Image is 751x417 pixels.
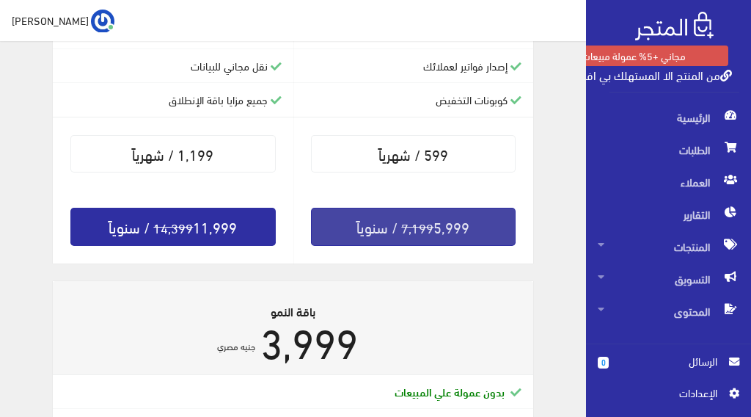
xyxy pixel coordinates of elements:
a: التقارير [586,198,751,231]
span: العملاء [598,166,739,198]
a: 0 الرسائل [598,353,739,385]
span: المنتجات [598,231,739,263]
s: 14,399 [153,215,193,239]
a: العملاء [586,166,751,198]
a: الطلبات [586,134,751,166]
span: 3,999 [260,302,358,377]
a: 7,1995,999 / سنوياً [311,208,516,246]
a: من المنتج الا المستهلك بي افضل الاسعار [535,64,732,85]
span: [PERSON_NAME] [12,11,89,29]
span: الطلبات [598,134,739,166]
span: 0 [598,357,609,369]
span: التقارير [598,198,739,231]
a: الرئيسية [586,101,751,134]
a: اﻹعدادات [598,385,739,408]
b: بدون عمولة علي المبيعات [395,383,505,399]
s: 7,199 [401,215,433,239]
span: الرسائل [620,353,717,369]
a: ... [PERSON_NAME] [12,9,114,32]
sup: جنيه مصري [217,338,255,354]
a: 14,39911,999 / سنوياً [70,208,275,246]
h6: باقة النمو [65,305,521,318]
img: ... [91,10,114,33]
a: 599 / شهرياً [311,135,516,173]
div: كوبونات التخفيض [305,92,521,108]
span: المحتوى [598,295,739,327]
img: . [635,12,714,40]
span: الرئيسية [598,101,739,134]
span: التسويق [598,263,739,295]
div: إصدار فواتير لعملائك [305,58,521,74]
div: نقل مجاني للبيانات [65,58,281,74]
div: جميع مزايا باقة الإنطلاق [65,92,281,108]
a: مجاني +5% عمولة مبيعات [539,46,728,66]
a: المحتوى [586,295,751,327]
a: المنتجات [586,231,751,263]
span: اﻹعدادات [609,385,717,401]
a: 1,199 / شهرياً [70,135,275,173]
